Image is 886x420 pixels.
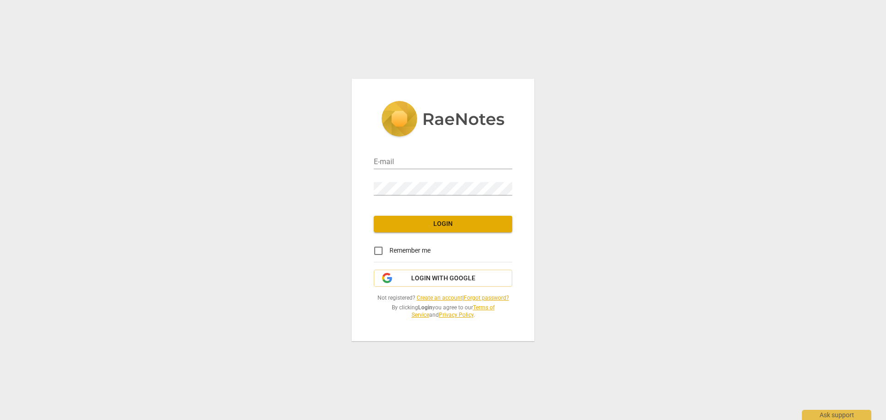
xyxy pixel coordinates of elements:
[381,219,505,229] span: Login
[374,216,512,232] button: Login
[374,294,512,302] span: Not registered? |
[439,312,473,318] a: Privacy Policy
[381,101,505,139] img: 5ac2273c67554f335776073100b6d88f.svg
[411,274,475,283] span: Login with Google
[417,295,462,301] a: Create an account
[802,410,871,420] div: Ask support
[374,304,512,319] span: By clicking you agree to our and .
[412,304,495,319] a: Terms of Service
[389,246,431,255] span: Remember me
[418,304,432,311] b: Login
[374,270,512,287] button: Login with Google
[464,295,509,301] a: Forgot password?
